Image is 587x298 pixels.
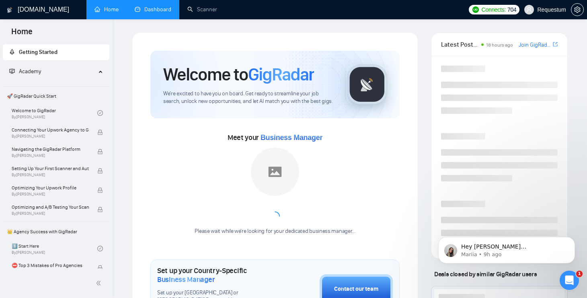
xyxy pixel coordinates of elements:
[347,64,387,105] img: gigradar-logo.png
[97,207,103,212] span: lock
[190,228,360,235] div: Please wait while we're looking for your dedicated business manager...
[526,7,532,12] span: user
[12,203,89,211] span: Optimizing and A/B Testing Your Scanner for Better Results
[5,26,39,43] span: Home
[12,153,89,158] span: By [PERSON_NAME]
[9,68,41,75] span: Academy
[12,240,97,257] a: 1️⃣ Start HereBy[PERSON_NAME]
[157,275,215,284] span: Business Manager
[135,6,171,13] a: dashboardDashboard
[553,41,558,48] a: export
[4,224,109,240] span: 👑 Agency Success with GigRadar
[9,68,15,74] span: fund-projection-screen
[19,68,41,75] span: Academy
[426,220,587,276] iframe: Intercom notifications message
[560,271,579,290] iframe: Intercom live chat
[157,266,279,284] h1: Set up your Country-Specific
[261,134,322,142] span: Business Manager
[571,6,584,13] a: setting
[3,44,109,60] li: Getting Started
[576,271,583,277] span: 1
[12,164,89,173] span: Setting Up Your First Scanner and Auto-Bidder
[519,41,551,49] a: Join GigRadar Slack Community
[482,5,506,14] span: Connects:
[97,187,103,193] span: lock
[12,104,97,122] a: Welcome to GigRadarBy[PERSON_NAME]
[12,145,89,153] span: Navigating the GigRadar Platform
[12,211,89,216] span: By [PERSON_NAME]
[9,49,15,55] span: rocket
[94,6,119,13] a: homeHome
[97,149,103,154] span: lock
[12,261,89,269] span: ⛔ Top 3 Mistakes of Pro Agencies
[35,31,139,38] p: Message from Mariia, sent 9h ago
[163,64,314,85] h1: Welcome to
[97,110,103,116] span: check-circle
[163,90,334,105] span: We're excited to have you on board. Get ready to streamline your job search, unlock new opportuni...
[472,6,479,13] img: upwork-logo.png
[7,4,12,16] img: logo
[12,173,89,177] span: By [PERSON_NAME]
[507,5,516,14] span: 704
[12,192,89,197] span: By [PERSON_NAME]
[571,6,583,13] span: setting
[97,168,103,174] span: lock
[96,279,104,287] span: double-left
[12,126,89,134] span: Connecting Your Upwork Agency to GigRadar
[251,148,299,196] img: placeholder.png
[553,41,558,47] span: export
[571,3,584,16] button: setting
[19,49,57,55] span: Getting Started
[4,88,109,104] span: 🚀 GigRadar Quick Start
[12,184,89,192] span: Optimizing Your Upwork Profile
[441,39,479,49] span: Latest Posts from the GigRadar Community
[12,134,89,139] span: By [PERSON_NAME]
[270,212,280,221] span: loading
[334,285,378,294] div: Contact our team
[187,6,217,13] a: searchScanner
[486,42,513,48] span: 18 hours ago
[97,265,103,271] span: lock
[35,23,138,142] span: Hey [PERSON_NAME][EMAIL_ADDRESS][DOMAIN_NAME], Looks like your Upwork agency Requestum ran out of...
[228,133,322,142] span: Meet your
[97,246,103,251] span: check-circle
[97,129,103,135] span: lock
[248,64,314,85] span: GigRadar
